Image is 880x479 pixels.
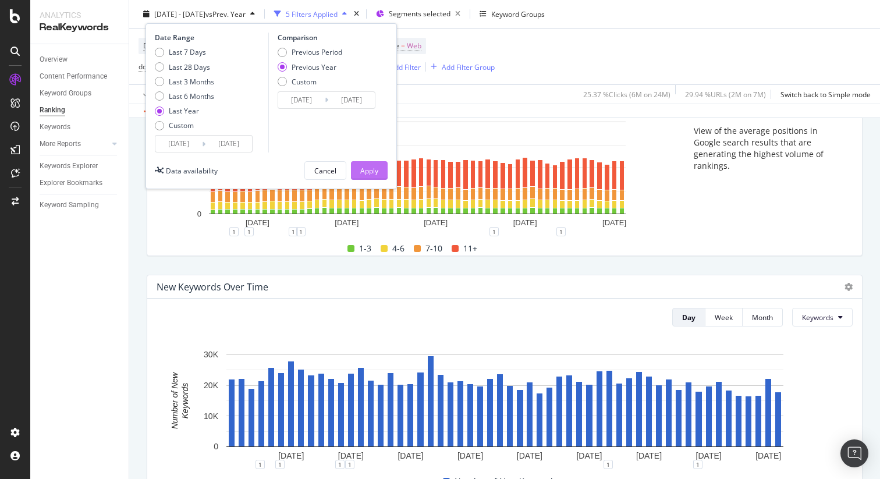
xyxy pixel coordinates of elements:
[155,62,214,72] div: Last 28 Days
[214,442,218,452] text: 0
[371,5,465,23] button: Segments selected
[40,70,120,83] a: Content Performance
[335,460,345,469] div: 1
[154,9,205,19] span: [DATE] - [DATE]
[40,70,107,83] div: Content Performance
[776,85,871,104] button: Switch back to Simple mode
[407,38,421,54] span: Web
[304,161,346,180] button: Cancel
[442,62,495,72] div: Add Filter Group
[169,91,214,101] div: Last 6 Months
[335,218,359,227] text: [DATE]
[205,136,252,152] input: End Date
[269,5,352,23] button: 5 Filters Applied
[296,227,306,236] div: 1
[204,350,219,360] text: 30K
[180,383,190,418] text: Keywords
[155,76,214,86] div: Last 3 Months
[40,104,120,116] a: Ranking
[40,9,119,21] div: Analytics
[583,89,670,99] div: 25.37 % Clicks ( 6M on 24M )
[40,104,65,116] div: Ranking
[693,460,702,469] div: 1
[328,92,375,108] input: End Date
[424,218,448,227] text: [DATE]
[40,177,102,189] div: Explorer Bookmarks
[463,242,477,256] span: 11+
[170,372,179,429] text: Number of New
[602,218,626,227] text: [DATE]
[278,47,342,57] div: Previous Period
[338,451,364,460] text: [DATE]
[389,9,450,19] span: Segments selected
[292,47,342,57] div: Previous Period
[204,381,219,390] text: 20K
[374,60,421,74] button: Add Filter
[40,199,120,211] a: Keyword Sampling
[352,8,361,20] div: times
[155,91,214,101] div: Last 6 Months
[715,313,733,322] div: Week
[139,5,260,23] button: [DATE] - [DATE]vsPrev. Year
[398,451,423,460] text: [DATE]
[229,227,239,236] div: 1
[517,451,542,460] text: [DATE]
[157,349,853,464] svg: A chart.
[157,116,677,232] svg: A chart.
[685,89,766,99] div: 29.94 % URLs ( 2M on 7M )
[390,62,421,72] div: Add Filter
[40,138,81,150] div: More Reports
[780,89,871,99] div: Switch back to Simple mode
[604,460,613,469] div: 1
[359,242,371,256] span: 1-3
[40,160,120,172] a: Keywords Explorer
[155,136,202,152] input: Start Date
[682,313,696,322] div: Day
[278,76,342,86] div: Custom
[40,121,70,133] div: Keywords
[169,76,214,86] div: Last 3 Months
[278,92,325,108] input: Start Date
[802,313,833,322] span: Keywords
[351,161,388,180] button: Apply
[292,62,336,72] div: Previous Year
[157,281,268,293] div: New Keywords Over Time
[792,308,853,327] button: Keywords
[40,21,119,34] div: RealKeywords
[278,33,379,42] div: Comparison
[705,308,743,327] button: Week
[286,9,338,19] div: 5 Filters Applied
[345,460,354,469] div: 1
[275,460,285,469] div: 1
[143,41,165,51] span: Device
[155,106,214,116] div: Last Year
[40,160,98,172] div: Keywords Explorer
[197,210,201,218] text: 0
[743,308,783,327] button: Month
[401,41,405,51] span: =
[169,106,199,116] div: Last Year
[292,76,317,86] div: Custom
[40,87,91,100] div: Keyword Groups
[392,242,404,256] span: 4-6
[425,242,442,256] span: 7-10
[40,199,99,211] div: Keyword Sampling
[576,451,602,460] text: [DATE]
[314,165,336,175] div: Cancel
[40,121,120,133] a: Keywords
[204,411,219,421] text: 10K
[278,451,304,460] text: [DATE]
[40,177,120,189] a: Explorer Bookmarks
[489,227,499,236] div: 1
[205,9,246,19] span: vs Prev. Year
[694,125,841,172] p: View of the average positions in Google search results that are generating the highest volume of ...
[289,227,298,236] div: 1
[752,313,773,322] div: Month
[155,47,214,57] div: Last 7 Days
[696,451,722,460] text: [DATE]
[155,120,214,130] div: Custom
[840,439,868,467] div: Open Intercom Messenger
[166,165,218,175] div: Data availability
[169,62,210,72] div: Last 28 Days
